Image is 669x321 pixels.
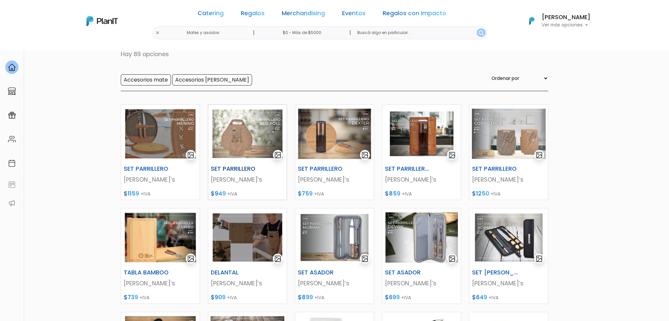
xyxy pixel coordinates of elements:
[382,105,461,163] img: thumb_image__copia___copia___copia___copia___copia___copia___copia___copia___copia_-Photoroom__15...
[211,279,284,288] p: [PERSON_NAME]’s
[8,199,16,207] img: partners-52edf745621dab592f3b2c58e3bca9d71375a7ef29c3b500c9f145b62cc070d4.svg
[121,104,200,200] a: gallery-light SET PARRILLERO [PERSON_NAME]’s $1159 +IVA
[227,191,237,197] span: +IVA
[381,165,435,172] h6: SET PARRILLERO + CUBIERTOS
[535,255,543,263] img: gallery-light
[121,105,200,163] img: thumb_image__copia___copia___copia___copia___copia___copia___copia___copia___copia_-Photoroom__8_...
[342,11,366,18] a: Eventos
[124,293,138,301] span: $739
[211,293,226,301] span: $909
[468,165,522,172] h6: SET PARRILLERO
[211,190,226,197] span: $949
[472,175,545,184] p: [PERSON_NAME]’s
[469,105,548,163] img: thumb_image__copia___copia___copia___copia___copia___copia___copia___copia___copia_-Photoroom__14...
[469,208,548,267] img: thumb_2000___2000-Photoroom_-_2024-09-30T164517.539.jpg
[314,191,324,197] span: +IVA
[382,208,461,304] a: gallery-light SET ASADOR [PERSON_NAME]’s $699 +IVA
[468,269,522,276] h6: SET [PERSON_NAME]
[208,104,287,200] a: gallery-light SET PARRILLERO [PERSON_NAME]’s $949 +IVA
[542,23,590,27] p: Ver más opciones
[172,74,252,86] input: Accesorios [PERSON_NAME]
[469,104,548,200] a: gallery-light SET PARRILLERO [PERSON_NAME]’s $1250 +IVA
[211,175,284,184] p: [PERSON_NAME]’s
[385,293,400,301] span: $699
[207,269,261,276] h6: DELANTAL
[402,191,412,197] span: +IVA
[34,6,95,19] div: ¿Necesitás ayuda?
[187,151,195,159] img: gallery-light
[294,269,348,276] h6: SET ASADOR
[274,151,282,159] img: gallery-light
[187,255,195,263] img: gallery-light
[121,208,200,304] a: gallery-light TABLA BAMBOO [PERSON_NAME]’s $739 +IVA
[381,269,435,276] h6: SET ASADOR
[155,31,160,35] img: close-6986928ebcb1d6c9903e3b54e860dbc4d054630f23adef3a32610726dff6a82b.svg
[298,293,313,301] span: $899
[382,104,461,200] a: gallery-light SET PARRILLERO + CUBIERTOS [PERSON_NAME]’s $859 +IVA
[227,294,237,301] span: +IVA
[8,111,16,119] img: campaigns-02234683943229c281be62815700db0a1741e53638e28bf9629b52c665b00959.svg
[140,294,149,301] span: +IVA
[298,175,371,184] p: [PERSON_NAME]’s
[361,255,369,263] img: gallery-light
[253,29,255,37] p: |
[535,151,543,159] img: gallery-light
[383,11,446,18] a: Regalos con Impacto
[472,279,545,288] p: [PERSON_NAME]’s
[491,191,500,197] span: +IVA
[295,105,374,163] img: thumb_image__copia___copia___copia___copia___copia___copia___copia___copia___copia_-Photoroom__2_...
[298,279,371,288] p: [PERSON_NAME]’s
[448,255,456,263] img: gallery-light
[352,26,487,39] input: Buscá algo en particular..
[241,11,265,18] a: Regalos
[86,16,118,26] img: PlanIt Logo
[120,165,174,172] h6: SET PARRILLERO
[489,294,498,301] span: +IVA
[385,190,400,197] span: $859
[274,255,282,263] img: gallery-light
[8,181,16,189] img: feedback-78b5a0c8f98aac82b08bfc38622c3050aee476f2c9584af64705fc4e61158814.svg
[124,279,197,288] p: [PERSON_NAME]’s
[282,11,325,18] a: Merchandising
[298,190,313,197] span: $759
[382,208,461,267] img: thumb_image__copia___copia___copia___copia___copia___copia___copia___copia___copia_-Photoroom__1_...
[8,159,16,167] img: calendar-87d922413cdce8b2cf7b7f5f62616a5cf9e4887200fb71536465627b3292af00.svg
[124,190,139,197] span: $1159
[542,15,590,20] h6: [PERSON_NAME]
[208,208,287,304] a: gallery-light DELANTAL [PERSON_NAME]’s $909 +IVA
[208,208,287,267] img: thumb_image__copia___copia___copia___copia___copia___copia___copia___copia___copia_-Photoroom__17...
[294,165,348,172] h6: SET PARRILLERO
[401,294,411,301] span: +IVA
[521,12,590,29] button: PlanIt Logo [PERSON_NAME] Ver más opciones
[349,29,351,37] p: |
[8,87,16,95] img: marketplace-4ceaa7011d94191e9ded77b95e3339b90024bf715f7c57f8cf31f2d8c509eaba.svg
[208,105,287,163] img: thumb_image__copia___copia___copia___copia___copia___copia___copia___copia___copia_-Photoroom__13...
[472,293,487,301] span: $649
[141,191,150,197] span: +IVA
[314,294,324,301] span: +IVA
[124,175,197,184] p: [PERSON_NAME]’s
[295,208,374,267] img: thumb_image__copia___copia___copia___copia___copia___copia___copia___copia___copia_-Photoroom.jpg
[295,208,374,304] a: gallery-light SET ASADOR [PERSON_NAME]’s $899 +IVA
[448,151,456,159] img: gallery-light
[8,63,16,71] img: home-e721727adea9d79c4d83392d1f703f7f8bce08238fde08b1acbfd93340b81755.svg
[469,208,548,304] a: gallery-light SET [PERSON_NAME] [PERSON_NAME]’s $649 +IVA
[207,165,261,172] h6: SET PARRILLERO
[479,30,484,35] img: search_button-432b6d5273f82d61273b3651a40e1bd1b912527efae98b1b7a1b2c0702e16a8d.svg
[525,14,539,28] img: PlanIt Logo
[120,269,174,276] h6: TABLA BAMBOO
[121,50,548,58] p: Hay 89 opciones
[198,11,224,18] a: Catering
[121,74,171,86] input: Accesorios mate
[295,104,374,200] a: gallery-light SET PARRILLERO [PERSON_NAME]’s $759 +IVA
[385,279,458,288] p: [PERSON_NAME]’s
[8,135,16,143] img: people-662611757002400ad9ed0e3c099ab2801c6687ba6c219adb57efc949bc21e19d.svg
[361,151,369,159] img: gallery-light
[121,208,200,267] img: thumb_image__copia___copia___copia___copia___copia___copia___copia___copia___copia_-Photoroom__16...
[472,190,489,197] span: $1250
[385,175,458,184] p: [PERSON_NAME]’s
